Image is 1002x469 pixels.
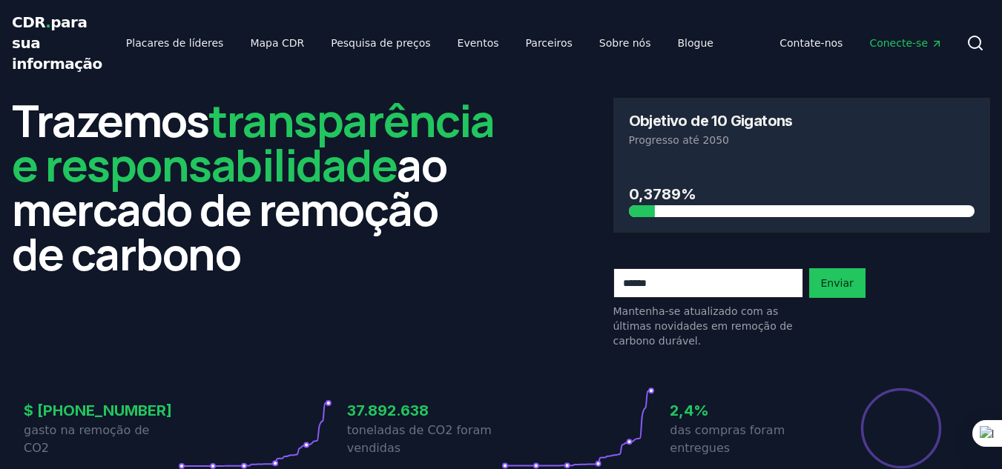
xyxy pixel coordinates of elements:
[821,277,854,289] font: Enviar
[779,37,843,49] font: Contate-nos
[677,37,713,49] font: Blogue
[331,37,430,49] font: Pesquisa de preços
[12,13,102,73] font: para sua informação
[665,30,725,56] a: Blogue
[670,402,709,419] font: 2,4%
[238,30,316,56] a: Mapa CDR
[446,30,511,56] a: Eventos
[526,37,573,49] font: Parceiros
[114,30,725,56] nav: Principal
[347,423,492,455] font: toneladas de CO2 foram vendidas
[114,30,236,56] a: Placares de líderes
[599,37,651,49] font: Sobre nós
[670,423,785,455] font: das compras foram entregues
[12,13,45,31] font: CDR
[12,90,208,150] font: Trazemos
[629,185,696,203] font: 0,3789%
[458,37,499,49] font: Eventos
[857,30,955,56] a: Conecte-se
[12,90,495,195] font: transparência e responsabilidade
[768,30,955,56] nav: Principal
[12,12,102,74] a: CDR.para sua informação
[869,37,928,49] font: Conecte-se
[319,30,442,56] a: Pesquisa de preços
[629,112,793,130] font: Objetivo de 10 Gigatons
[768,30,854,56] a: Contate-nos
[629,134,730,146] font: Progresso até 2050
[514,30,584,56] a: Parceiros
[250,37,304,49] font: Mapa CDR
[126,37,224,49] font: Placares de líderes
[809,268,866,298] button: Enviar
[45,13,50,31] font: .
[587,30,663,56] a: Sobre nós
[12,134,446,284] font: ao mercado de remoção de carbono
[347,402,429,419] font: 37.892.638
[24,402,172,419] font: $ [PHONE_NUMBER]
[613,305,793,347] font: Mantenha-se atualizado com as últimas novidades em remoção de carbono durável.
[24,423,149,455] font: gasto na remoção de CO2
